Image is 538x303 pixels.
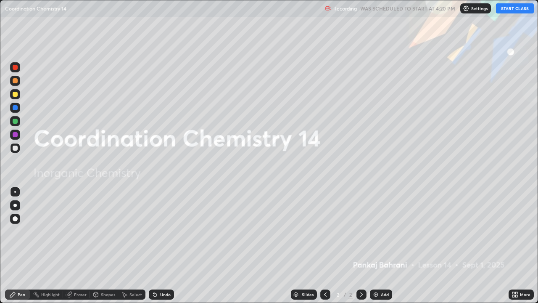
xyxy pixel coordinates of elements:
[333,5,357,12] p: Recording
[5,5,66,12] p: Coordination Chemistry 14
[325,5,332,12] img: recording.375f2c34.svg
[344,292,346,297] div: /
[18,292,25,297] div: Pen
[348,291,353,298] div: 2
[41,292,60,297] div: Highlight
[381,292,389,297] div: Add
[471,6,488,11] p: Settings
[74,292,87,297] div: Eraser
[101,292,115,297] div: Shapes
[360,5,455,12] h5: WAS SCHEDULED TO START AT 4:20 PM
[129,292,142,297] div: Select
[302,292,314,297] div: Slides
[463,5,469,12] img: class-settings-icons
[160,292,171,297] div: Undo
[520,292,530,297] div: More
[496,3,534,13] button: START CLASS
[334,292,342,297] div: 2
[372,291,379,298] img: add-slide-button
